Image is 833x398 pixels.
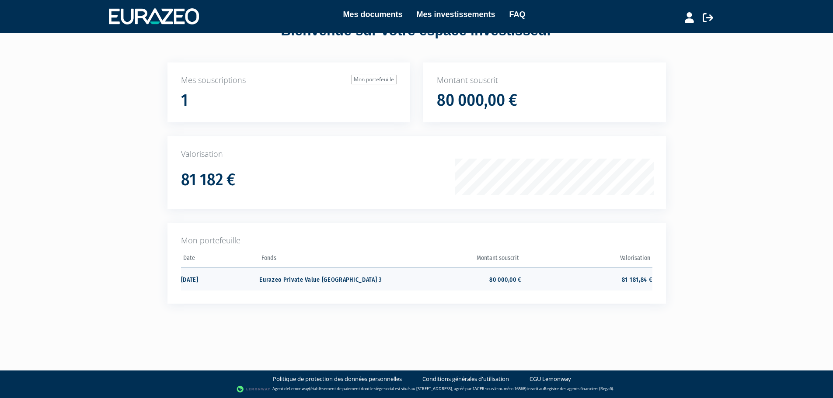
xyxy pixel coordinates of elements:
a: Registre des agents financiers (Regafi) [544,386,613,391]
img: 1732889491-logotype_eurazeo_blanc_rvb.png [109,8,199,24]
h1: 1 [181,91,188,110]
td: Eurazeo Private Value [GEOGRAPHIC_DATA] 3 [259,267,390,291]
a: Mon portefeuille [351,75,397,84]
h1: 81 182 € [181,171,235,189]
p: Mon portefeuille [181,235,652,246]
th: Date [181,252,260,268]
td: 80 000,00 € [390,267,521,291]
p: Montant souscrit [437,75,652,86]
a: CGU Lemonway [530,375,571,383]
a: Mes documents [343,8,402,21]
th: Fonds [259,252,390,268]
a: Mes investissements [416,8,495,21]
a: Politique de protection des données personnelles [273,375,402,383]
td: [DATE] [181,267,260,291]
th: Montant souscrit [390,252,521,268]
p: Valorisation [181,149,652,160]
td: 81 181,84 € [521,267,652,291]
div: - Agent de (établissement de paiement dont le siège social est situé au [STREET_ADDRESS], agréé p... [9,385,824,394]
img: logo-lemonway.png [237,385,270,394]
th: Valorisation [521,252,652,268]
a: Conditions générales d'utilisation [422,375,509,383]
p: Mes souscriptions [181,75,397,86]
a: Lemonway [289,386,309,391]
a: FAQ [509,8,526,21]
h1: 80 000,00 € [437,91,517,110]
